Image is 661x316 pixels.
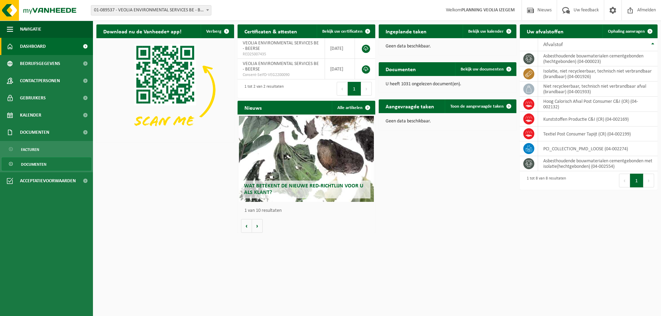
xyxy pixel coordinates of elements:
td: isolatie, niet recycleerbaar, technisch niet verbrandbaar (brandbaar) (04-001926) [538,66,658,81]
button: Previous [619,174,630,187]
a: Ophaling aanvragen [602,24,657,38]
button: Next [361,82,372,96]
p: U heeft 1031 ongelezen document(en). [386,82,510,87]
td: Hoog Calorisch Afval Post Consumer C&I (CR) (04-002132) [538,97,658,112]
span: Consent-SelfD-VEG2200090 [243,72,319,78]
span: Facturen [21,143,39,156]
td: asbesthoudende bouwmaterialen cementgebonden (hechtgebonden) (04-000023) [538,51,658,66]
span: Kalender [20,107,41,124]
span: Acceptatievoorwaarden [20,172,76,189]
span: Bekijk uw documenten [461,67,504,72]
td: asbesthoudende bouwmaterialen cementgebonden met isolatie(hechtgebonden) (04-002554) [538,156,658,171]
button: Next [643,174,654,187]
a: Alle artikelen [332,101,375,115]
h2: Documenten [379,62,423,76]
span: Documenten [20,124,49,141]
a: Facturen [2,143,91,156]
h2: Ingeplande taken [379,24,433,38]
a: Toon de aangevraagde taken [445,99,516,113]
span: Bekijk uw certificaten [322,29,363,34]
span: 01-089537 - VEOLIA ENVIRONMENTAL SERVICES BE - BEERSE [91,6,211,15]
span: VEOLIA ENVIRONMENTAL SERVICES BE - BEERSE [243,41,319,51]
a: Documenten [2,157,91,171]
a: Wat betekent de nieuwe RED-richtlijn voor u als klant? [239,116,374,202]
a: Bekijk uw certificaten [317,24,375,38]
button: Previous [337,82,348,96]
button: Volgende [252,219,263,233]
h2: Uw afvalstoffen [520,24,570,38]
div: 1 tot 2 van 2 resultaten [241,81,284,96]
h2: Certificaten & attesten [238,24,304,38]
span: Toon de aangevraagde taken [450,104,504,109]
td: Textiel Post Consumer Tapijt (CR) (04-002199) [538,127,658,141]
span: Afvalstof [543,42,563,47]
button: 1 [630,174,643,187]
td: niet recycleerbaar, technisch niet verbrandbaar afval (brandbaar) (04-001933) [538,81,658,97]
span: Wat betekent de nieuwe RED-richtlijn voor u als klant? [244,183,363,195]
td: Kunststoffen Productie C&I (CR) (04-002169) [538,112,658,127]
span: Verberg [206,29,221,34]
h2: Nieuws [238,101,269,114]
span: Dashboard [20,38,46,55]
h2: Aangevraagde taken [379,99,441,113]
span: Gebruikers [20,89,46,107]
span: Ophaling aanvragen [608,29,645,34]
span: Bedrijfsgegevens [20,55,60,72]
p: 1 van 10 resultaten [244,208,372,213]
span: 01-089537 - VEOLIA ENVIRONMENTAL SERVICES BE - BEERSE [91,5,211,15]
div: 1 tot 8 van 8 resultaten [523,173,566,188]
p: Geen data beschikbaar. [386,119,510,124]
span: Documenten [21,158,46,171]
h2: Download nu de Vanheede+ app! [96,24,188,38]
a: Bekijk uw kalender [463,24,516,38]
span: Bekijk uw kalender [468,29,504,34]
td: [DATE] [325,38,355,59]
td: [DATE] [325,59,355,79]
button: 1 [348,82,361,96]
img: Download de VHEPlus App [96,38,234,141]
p: Geen data beschikbaar. [386,44,510,49]
strong: PLANNING VEOLIA IZEGEM [461,8,515,13]
td: PCI_COLLECTION_PMD_LOOSE (04-002274) [538,141,658,156]
span: RED25007435 [243,52,319,57]
span: Contactpersonen [20,72,60,89]
a: Bekijk uw documenten [455,62,516,76]
button: Vorige [241,219,252,233]
span: VEOLIA ENVIRONMENTAL SERVICES BE - BEERSE [243,61,319,72]
span: Navigatie [20,21,41,38]
button: Verberg [201,24,233,38]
